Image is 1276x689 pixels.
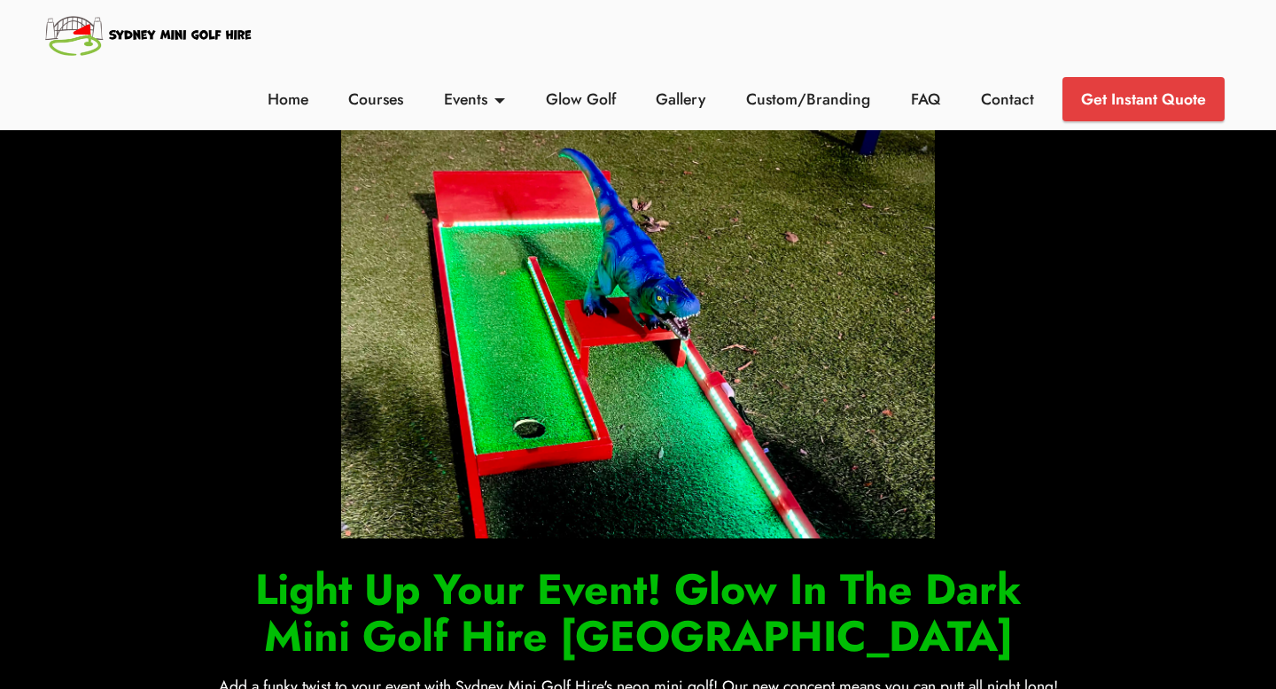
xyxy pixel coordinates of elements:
strong: Light Up Your Event! Glow In The Dark Mini Golf Hire [GEOGRAPHIC_DATA] [255,559,1022,667]
a: Home [262,88,313,111]
img: Sydney Mini Golf Hire [43,9,256,60]
a: Glow Golf [541,88,620,111]
a: Gallery [651,88,711,111]
a: FAQ [906,88,945,111]
a: Events [440,88,510,111]
a: Get Instant Quote [1062,77,1225,121]
a: Contact [976,88,1039,111]
a: Courses [344,88,408,111]
img: Glow In the Dark Mini Golf Hire Sydney [341,113,936,538]
a: Custom/Branding [742,88,875,111]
